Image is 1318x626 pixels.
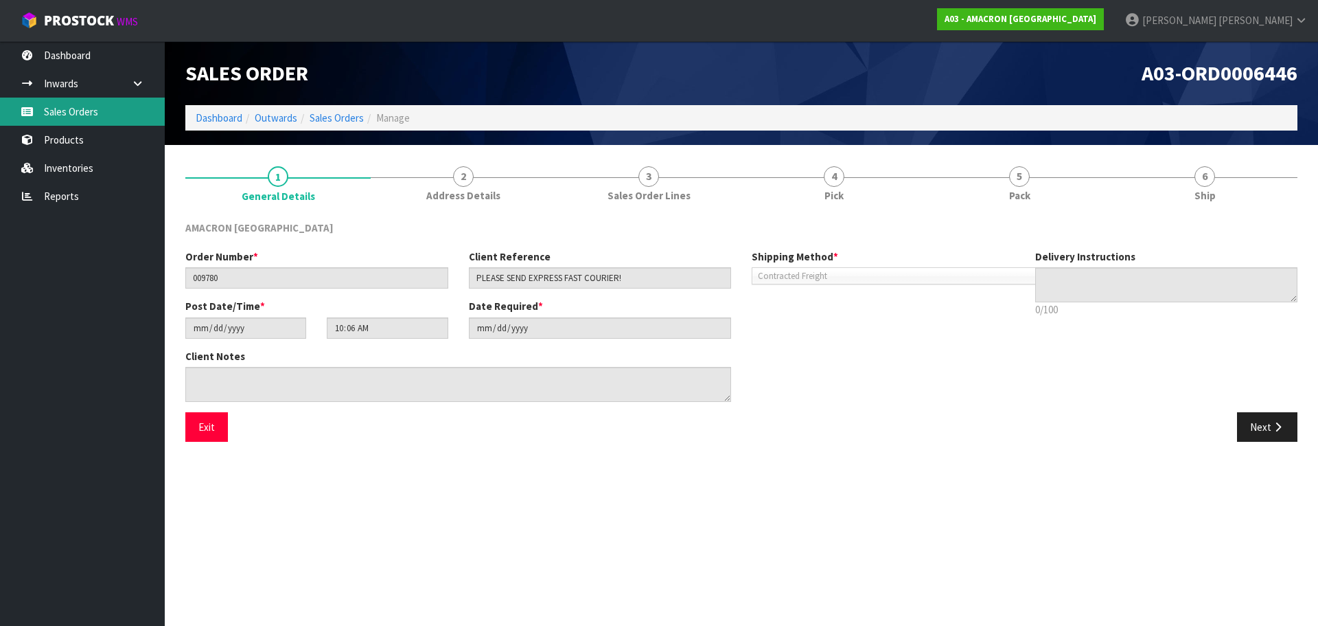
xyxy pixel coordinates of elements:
span: Sales Order [185,60,308,86]
span: 3 [638,166,659,187]
span: [PERSON_NAME] [1142,14,1216,27]
small: WMS [117,15,138,28]
span: 6 [1194,166,1215,187]
a: Outwards [255,111,297,124]
span: AMACRON [GEOGRAPHIC_DATA] [185,221,334,234]
span: ProStock [44,12,114,30]
button: Next [1237,412,1297,442]
span: Address Details [426,188,500,203]
span: Ship [1194,188,1216,203]
label: Date Required [469,299,543,313]
span: A03-ORD0006446 [1142,60,1297,86]
span: Sales Order Lines [608,188,691,203]
label: Order Number [185,249,258,264]
span: Pack [1009,188,1030,203]
img: cube-alt.png [21,12,38,29]
label: Client Notes [185,349,245,364]
a: Sales Orders [310,111,364,124]
label: Shipping Method [752,249,838,264]
label: Client Reference [469,249,551,264]
label: Delivery Instructions [1035,249,1135,264]
label: Post Date/Time [185,299,265,313]
button: Exit [185,412,228,442]
p: 0/100 [1035,302,1298,317]
span: 5 [1009,166,1030,187]
span: Manage [376,111,410,124]
a: Dashboard [196,111,242,124]
span: Pick [824,188,844,203]
span: 4 [824,166,844,187]
span: General Details [185,210,1297,452]
span: [PERSON_NAME] [1218,14,1293,27]
span: Contracted Freight [758,268,1061,284]
input: Order Number [185,267,448,289]
span: 2 [453,166,474,187]
span: 1 [268,166,288,187]
strong: A03 - AMACRON [GEOGRAPHIC_DATA] [945,13,1096,25]
span: General Details [242,189,315,203]
input: Client Reference [469,267,732,289]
